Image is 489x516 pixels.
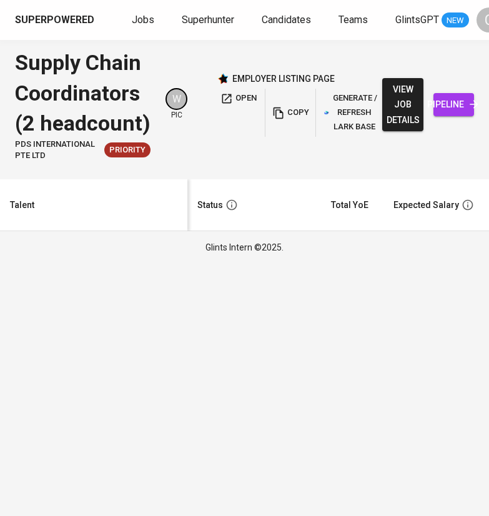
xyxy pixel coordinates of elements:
[10,197,34,213] div: Talent
[338,12,370,28] a: Teams
[324,91,379,134] span: generate / refresh lark base
[217,89,260,108] button: open
[182,12,237,28] a: Superhunter
[217,89,260,136] a: open
[15,13,94,27] div: Superpowered
[220,91,257,106] span: open
[382,78,423,132] button: view job details
[182,14,234,26] span: Superhunter
[165,88,187,121] div: pic
[274,106,307,120] span: copy
[331,197,368,213] div: Total YoE
[393,197,459,213] div: Expected Salary
[321,89,382,136] button: lark generate / refresh lark base
[132,14,154,26] span: Jobs
[324,111,329,116] img: lark
[15,139,99,162] span: PDS International Pte Ltd
[15,47,151,139] div: Supply Chain Coordinators (2 headcount)
[338,14,368,26] span: Teams
[433,93,474,116] a: pipeline
[132,12,157,28] a: Jobs
[232,72,335,85] p: employer listing page
[270,89,310,136] button: copy
[262,12,314,28] a: Candidates
[104,142,151,157] div: Job Order Reopened
[395,14,439,26] span: GlintsGPT
[442,14,469,27] span: NEW
[262,14,311,26] span: Candidates
[197,197,223,213] div: Status
[104,144,151,156] span: Priority
[395,12,469,28] a: GlintsGPT NEW
[217,73,229,84] img: Glints Star
[443,97,464,112] span: pipeline
[165,88,187,110] div: W
[15,13,97,27] a: Superpowered
[392,82,413,128] span: view job details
